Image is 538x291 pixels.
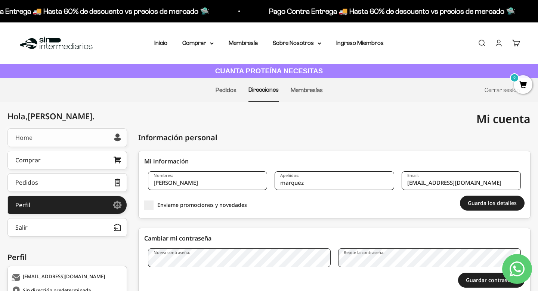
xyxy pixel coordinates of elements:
label: Apeliidos: [280,172,299,178]
summary: Sobre Nosotros [273,38,321,48]
span: [PERSON_NAME] [28,110,95,122]
a: Pedidos [216,87,236,93]
div: Salir [15,224,28,230]
a: 0 [514,81,532,89]
div: [EMAIL_ADDRESS][DOMAIN_NAME] [12,274,121,281]
div: Perfil [15,202,30,208]
div: Información personal [138,132,217,143]
summary: Comprar [182,38,214,48]
a: Comprar [7,151,127,169]
button: Salir [7,218,127,237]
a: Inicio [154,40,167,46]
label: Email: [407,172,419,178]
label: Nueva contraseña: [154,249,190,255]
a: Direcciones [248,86,279,93]
label: Enviame promociones y novedades [144,200,263,210]
button: Guarda los detalles [460,196,525,211]
button: Guardar contraseña [458,273,525,288]
a: Home [7,128,127,147]
a: Cerrar sesión [485,87,520,93]
a: Pedidos [7,173,127,192]
p: Pago Contra Entrega 🚚 Hasta 60% de descuento vs precios de mercado 🛸 [262,5,508,17]
a: Membresía [229,40,258,46]
div: Home [15,135,33,141]
span: Mi cuenta [476,111,531,126]
a: Perfil [7,196,127,214]
span: . [92,110,95,122]
div: Hola, [7,111,95,121]
label: Repite la contraseña: [344,249,384,255]
label: Nombres: [154,172,173,178]
div: Perfil [7,252,127,263]
mark: 0 [510,73,519,82]
strong: CUANTA PROTEÍNA NECESITAS [215,67,323,75]
div: Comprar [15,157,41,163]
div: Mi información [144,157,525,166]
a: Ingreso Miembros [336,40,384,46]
div: Pedidos [15,180,38,186]
div: Cambiar mi contraseña [144,234,525,243]
a: Membresías [291,87,323,93]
